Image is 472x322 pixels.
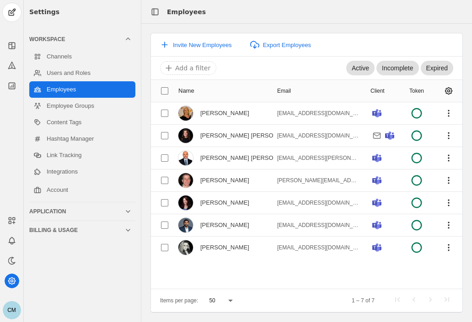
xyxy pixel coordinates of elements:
[277,87,291,95] div: Email
[277,154,359,162] div: laith.peter@outlook.com
[277,222,359,229] div: sivasubramaniansivaraj@gmail.com
[29,36,124,43] div: Workspace
[352,296,375,305] div: 1 – 7 of 7
[29,32,135,47] mat-expansion-panel-header: Workspace
[178,87,203,95] div: Name
[277,132,359,139] div: cmarcantuono@itcfederal.com
[440,105,457,121] app-icon-button: Employee Menu
[200,110,249,117] div: Beth Diem
[178,151,193,165] img: cache
[363,80,402,102] mat-header-cell: Client
[382,63,413,73] span: Incomplete
[178,128,193,143] img: cache
[200,244,249,251] div: Zhenia Klevitsky
[29,223,135,238] mat-expansion-panel-header: Billing & Usage
[178,87,194,95] div: Name
[178,106,193,121] img: cache
[29,147,135,164] a: Link Tracking
[167,7,206,16] div: Employees
[426,63,448,73] span: Expired
[402,80,441,102] mat-header-cell: Token
[160,296,198,305] div: Items per page:
[277,110,359,117] div: beth_diem@yahoo.com
[200,132,300,139] div: Carrie Alexander Marcantuono
[200,154,334,162] div: Laith Peter, MSIS, PMP
[3,301,21,319] button: CM
[245,37,317,53] button: Export Employees
[29,114,135,131] a: Content Tags
[440,239,457,256] app-icon-button: Employee Menu
[29,227,124,234] div: Billing & Usage
[209,297,215,304] span: 50
[277,244,359,251] div: latvia4z@yahoo.com
[29,164,135,180] a: Integrations
[164,63,348,74] input: Filter by first name, last name, or group name.
[440,172,457,189] app-icon-button: Employee Menu
[178,240,193,255] img: cache
[29,47,135,200] div: Workspace
[29,204,135,219] mat-expansion-panel-header: Application
[277,177,359,184] div: ryan.m.beauchemin@gmail.com
[263,42,311,48] span: Export Employees
[173,42,232,48] span: Invite New Employees
[440,195,457,211] app-icon-button: Employee Menu
[348,60,453,76] mat-chip-listbox: Employee Status
[29,182,135,198] a: Account
[29,48,135,65] a: Channels
[29,208,124,215] div: Application
[155,37,237,53] button: Invite New Employees
[440,217,457,233] app-icon-button: Employee Menu
[29,81,135,98] a: Employees
[352,63,369,73] span: Active
[29,65,135,81] a: Users and Roles
[200,177,249,184] div: Ryan Beauchemin
[277,199,359,206] div: foxsm08@gmail.com
[200,199,249,206] div: Sarah Fox
[277,87,299,95] div: Email
[440,127,457,144] app-icon-button: Employee Menu
[178,218,193,232] img: cache
[178,173,193,188] img: cache
[178,195,193,210] img: cache
[29,131,135,147] a: Hashtag Manager
[440,150,457,166] app-icon-button: Employee Menu
[200,222,249,229] div: Siva Sivaraj
[29,98,135,114] a: Employee Groups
